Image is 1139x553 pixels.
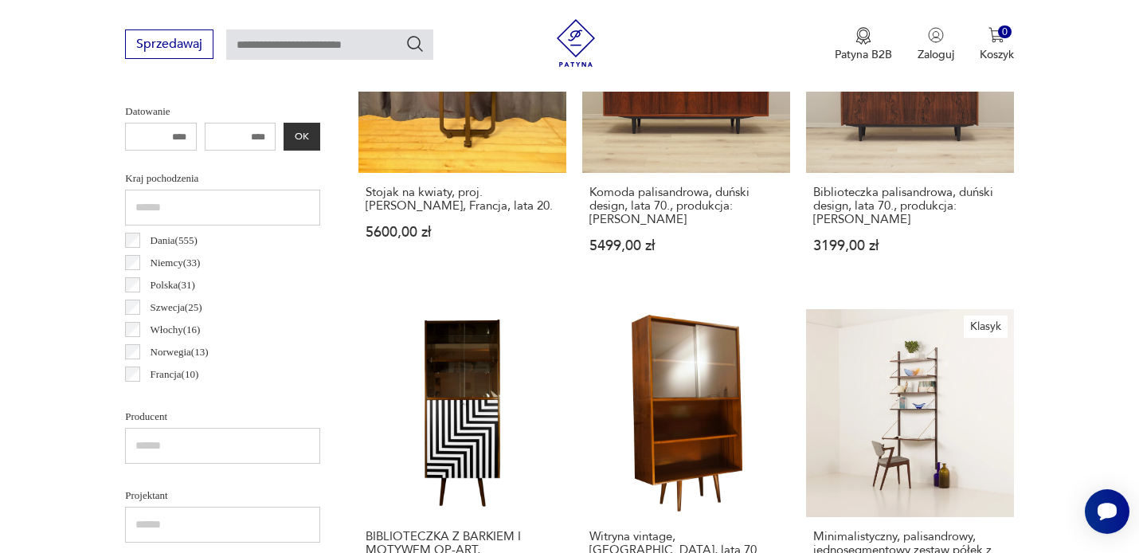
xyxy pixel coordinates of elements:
p: Polska ( 31 ) [151,276,195,294]
h3: Biblioteczka palisandrowa, duński design, lata 70., produkcja: [PERSON_NAME] [813,186,1007,226]
iframe: Smartsupp widget button [1085,489,1129,534]
button: 0Koszyk [980,27,1014,62]
button: OK [284,123,320,151]
p: Czechosłowacja ( 6 ) [151,388,230,406]
img: Ikona medalu [855,27,871,45]
button: Sprzedawaj [125,29,213,59]
a: Sprzedawaj [125,40,213,51]
h3: Stojak na kwiaty, proj. [PERSON_NAME], Francja, lata 20. [366,186,559,213]
div: 0 [998,25,1012,39]
p: Projektant [125,487,320,504]
p: Włochy ( 16 ) [151,321,201,339]
button: Patyna B2B [835,27,892,62]
p: Koszyk [980,47,1014,62]
button: Zaloguj [918,27,954,62]
img: Patyna - sklep z meblami i dekoracjami vintage [552,19,600,67]
p: Kraj pochodzenia [125,170,320,187]
a: Ikona medaluPatyna B2B [835,27,892,62]
p: Datowanie [125,103,320,120]
p: 5600,00 zł [366,226,559,239]
p: Producent [125,408,320,426]
img: Ikonka użytkownika [928,27,944,43]
p: 5499,00 zł [589,239,783,253]
p: Dania ( 555 ) [151,232,198,249]
p: Patyna B2B [835,47,892,62]
img: Ikona koszyka [988,27,1004,43]
button: Szukaj [405,34,425,53]
p: Francja ( 10 ) [151,366,199,383]
p: Norwegia ( 13 ) [151,343,209,361]
p: 3199,00 zł [813,239,1007,253]
h3: Komoda palisandrowa, duński design, lata 70., produkcja: [PERSON_NAME] [589,186,783,226]
p: Zaloguj [918,47,954,62]
p: Niemcy ( 33 ) [151,254,201,272]
p: Szwecja ( 25 ) [151,299,202,316]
